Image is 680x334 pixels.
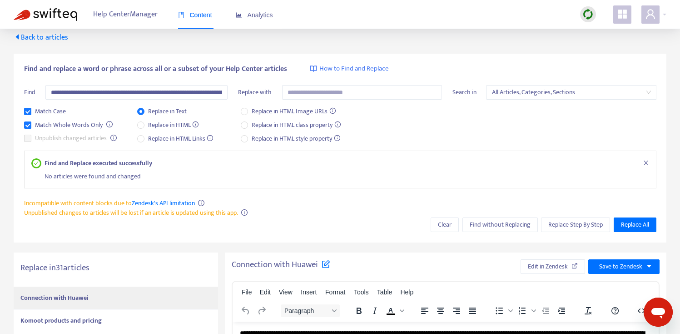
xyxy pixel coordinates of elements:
h5: Replace in 31 articles [20,263,211,273]
button: Clear [431,218,459,232]
button: Block Paragraph [281,304,340,317]
strong: Komoot products and pricing [20,315,102,326]
strong: Find and Replace executed successfully [45,158,152,168]
span: info-circle [241,209,248,216]
img: sync.dc5367851b00ba804db3.png [582,9,594,20]
span: Tools [354,288,369,296]
span: Table [377,288,392,296]
span: book [178,12,184,18]
a: Zendesk's API limitation [132,198,195,208]
span: Replace in HTML [144,120,203,130]
span: Incompatible with content blocks due to [24,198,195,208]
span: Help Center Manager [93,6,158,23]
span: Back to articles [14,31,68,44]
span: How to Find and Replace [319,64,389,74]
button: Find without Replacing [462,218,538,232]
span: Replace All [621,220,649,230]
button: Bold [351,304,367,317]
span: info-circle [110,135,117,141]
div: No articles were found and changed [45,168,649,181]
button: Undo [238,304,253,317]
div: Text color Black [383,304,406,317]
span: Replace Step By Step [548,220,603,230]
span: appstore [617,9,628,20]
button: Justify [465,304,480,317]
iframe: Button to launch messaging window [644,298,673,327]
button: Replace Step By Step [541,218,610,232]
button: Align right [449,304,464,317]
span: Paragraph [284,307,329,314]
span: info-circle [198,200,204,206]
button: Align left [417,304,432,317]
span: File [242,288,252,296]
span: check [34,161,39,166]
div: Bullet list [491,304,514,317]
button: Decrease indent [538,304,553,317]
span: Insert [301,288,317,296]
span: Content [178,11,212,19]
span: Find and replace a word or phrase across all or a subset of your Help Center articles [24,64,287,75]
span: Match Whole Words Only [31,120,106,130]
span: Replace in HTML Links [144,134,217,144]
button: Italic [367,304,382,317]
span: Match Case [31,106,69,116]
h5: Connection with Huawei [232,259,330,271]
span: Format [325,288,345,296]
span: Replace in HTML Image URLs [248,106,339,116]
span: Analytics [236,11,273,19]
span: Clear [438,220,452,230]
button: Help [607,304,623,317]
span: Help [400,288,413,296]
button: Replace All [614,218,656,232]
button: Increase indent [554,304,569,317]
span: info-circle [106,121,113,127]
button: Redo [254,304,269,317]
span: area-chart [236,12,242,18]
img: image-link [310,65,317,72]
span: Search in [452,87,476,97]
strong: Connection with Huawei [20,293,89,303]
div: Numbered list [515,304,537,317]
span: caret-down [646,263,652,269]
span: Unpublished changes to articles will be lost if an article is updated using this app. [24,207,238,218]
span: Find [24,87,35,97]
button: Save to Zendeskcaret-down [588,259,660,274]
img: Swifteq [14,8,77,21]
span: Unpublish changed articles [31,133,110,143]
span: caret-left [14,33,21,40]
button: Edit in Zendesk [521,259,585,274]
a: How to Find and Replace [310,64,389,74]
span: Edit in Zendesk [528,262,568,272]
span: Replace with [238,87,272,97]
span: close [643,160,649,166]
span: Save to Zendesk [599,262,642,272]
span: user [645,9,656,20]
span: Find without Replacing [470,220,531,230]
button: Align center [433,304,448,317]
span: Replace in HTML class property [248,120,344,130]
span: View [279,288,293,296]
span: Edit [260,288,271,296]
button: Clear formatting [581,304,596,317]
span: Replace in HTML style property [248,134,344,144]
span: Replace in Text [144,106,190,116]
span: All Articles, Categories, Sections [492,86,651,99]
